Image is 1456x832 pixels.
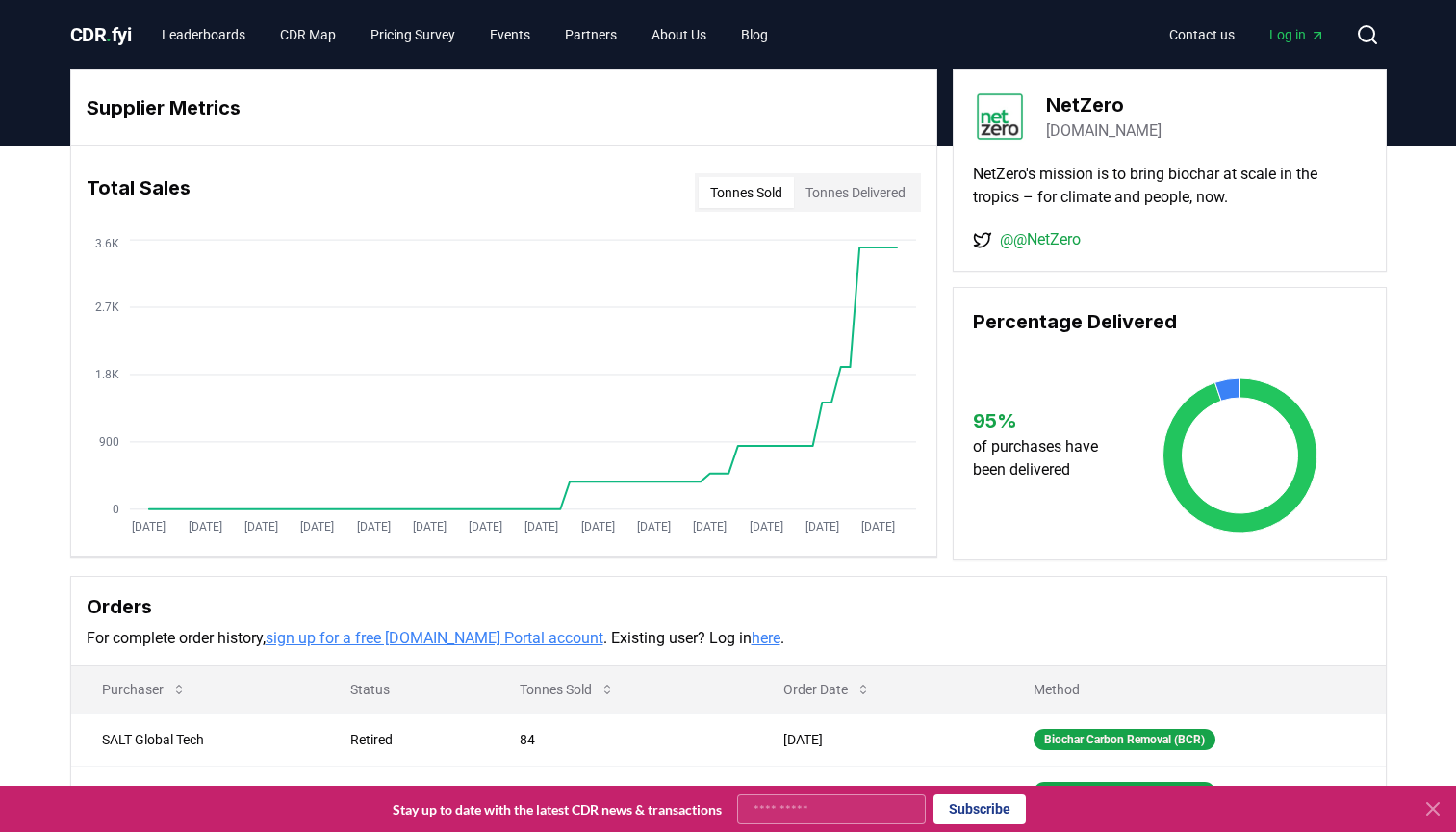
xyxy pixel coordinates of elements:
tspan: 900 [98,435,118,449]
p: NetZero's mission is to bring biochar at scale in the tropics – for climate and people, now. [973,163,1367,209]
div: Retired [350,783,473,802]
h3: Supplier Metrics [87,93,921,122]
td: SALT Global Tech [71,766,319,819]
h3: 95 % [973,406,1116,435]
button: Tonnes Sold [504,670,630,709]
a: Pricing Survey [355,17,471,52]
button: Tonnes Delivered [794,177,917,208]
p: For complete order history, . Existing user? Log in . [87,627,1370,650]
tspan: [DATE] [805,520,839,533]
tspan: [DATE] [524,520,558,533]
tspan: [DATE] [469,520,502,533]
button: Order Date [768,670,886,709]
div: Biochar Carbon Removal (BCR) [1034,782,1215,803]
a: Blog [726,17,783,52]
div: Biochar Carbon Removal (BCR) [1034,729,1215,750]
a: CDR.fyi [70,21,132,48]
tspan: [DATE] [300,520,334,533]
div: Retired [350,730,473,749]
a: here [752,629,780,647]
a: @@NetZero [1000,228,1081,251]
tspan: [DATE] [356,520,390,533]
a: About Us [636,17,722,52]
h3: Total Sales [87,173,191,212]
tspan: [DATE] [132,520,166,533]
p: Method [1018,680,1370,699]
tspan: [DATE] [412,520,446,533]
a: sign up for a free [DOMAIN_NAME] Portal account [266,629,603,647]
tspan: 2.7K [94,300,118,314]
tspan: [DATE] [637,520,671,533]
button: Tonnes Sold [699,177,794,208]
a: Leaderboards [146,17,261,52]
tspan: 3.6K [94,237,118,250]
nav: Main [146,17,783,52]
button: Purchaser [87,670,202,709]
h3: NetZero [1046,91,1162,119]
p: of purchases have been delivered [973,435,1116,481]
a: [DOMAIN_NAME] [1046,119,1162,143]
td: 84 [489,713,753,766]
h3: Orders [87,592,1370,621]
a: Events [474,17,546,52]
tspan: [DATE] [861,520,895,533]
img: NetZero-logo [973,90,1027,143]
tspan: 0 [112,503,118,516]
td: [DATE] [753,766,1003,819]
tspan: [DATE] [244,520,278,533]
tspan: [DATE] [693,520,727,533]
tspan: 1.8K [94,368,118,381]
a: Log in [1254,17,1341,52]
td: [DATE] [753,713,1003,766]
span: CDR fyi [70,23,132,46]
span: Log in [1269,25,1325,44]
tspan: [DATE] [580,520,614,533]
td: 133 [489,766,753,819]
p: Status [335,680,473,699]
nav: Main [1154,17,1341,52]
h3: Percentage Delivered [973,307,1367,336]
span: . [106,23,112,46]
td: SALT Global Tech [71,713,319,766]
tspan: [DATE] [188,520,221,533]
a: Contact us [1154,17,1250,52]
tspan: [DATE] [749,520,782,533]
a: Partners [549,17,632,52]
a: CDR Map [265,17,351,52]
